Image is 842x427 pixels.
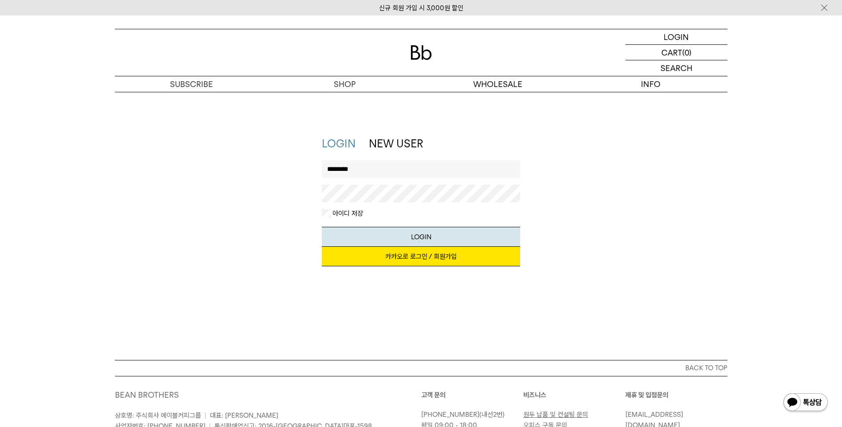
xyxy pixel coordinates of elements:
span: | [205,411,206,419]
a: SHOP [268,76,421,92]
a: SUBSCRIBE [115,76,268,92]
p: (0) [682,45,692,60]
p: 비즈니스 [523,390,625,400]
p: LOGIN [664,29,689,44]
a: 신규 회원 가입 시 3,000원 할인 [379,4,463,12]
a: BEAN BROTHERS [115,390,179,399]
button: LOGIN [322,227,520,247]
label: 아이디 저장 [331,209,363,218]
a: 원두 납품 및 컨설팅 문의 [523,411,588,419]
a: [PHONE_NUMBER] [421,411,479,419]
p: WHOLESALE [421,76,574,92]
span: 대표: [PERSON_NAME] [210,411,278,419]
p: (내선2번) [421,409,519,420]
img: 카카오톡 채널 1:1 채팅 버튼 [783,392,829,414]
a: LOGIN [322,137,356,150]
button: BACK TO TOP [115,360,727,376]
a: CART (0) [625,45,727,60]
p: 고객 문의 [421,390,523,400]
p: CART [661,45,682,60]
p: SEARCH [660,60,692,76]
span: 상호명: 주식회사 에이블커피그룹 [115,411,201,419]
p: INFO [574,76,727,92]
img: 로고 [411,45,432,60]
a: LOGIN [625,29,727,45]
p: 제휴 및 입점문의 [625,390,727,400]
a: NEW USER [369,137,423,150]
a: 카카오로 로그인 / 회원가입 [322,247,520,266]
